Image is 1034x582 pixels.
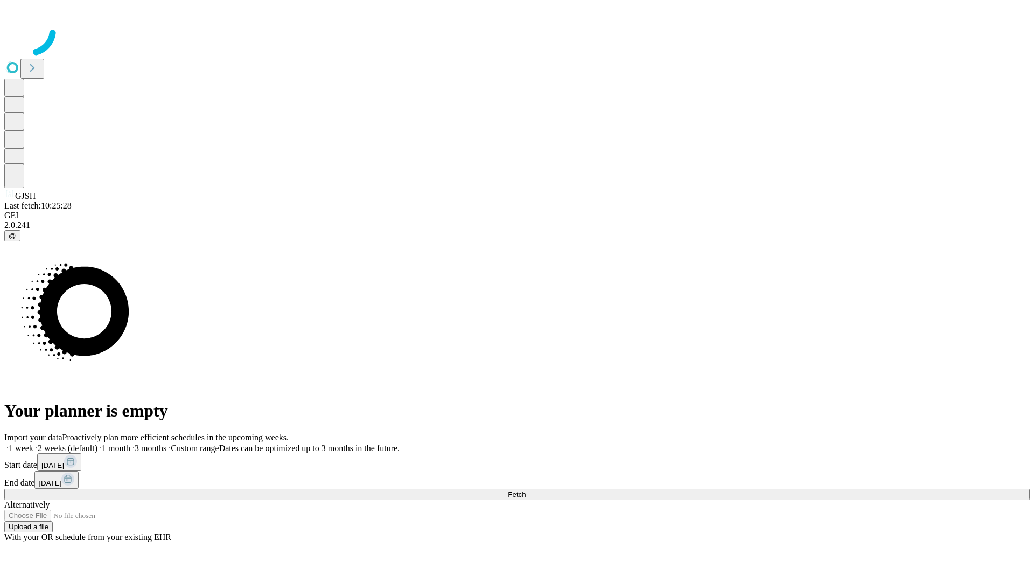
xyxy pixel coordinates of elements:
[171,444,219,453] span: Custom range
[508,490,526,498] span: Fetch
[4,230,20,241] button: @
[9,232,16,240] span: @
[4,220,1030,230] div: 2.0.241
[4,401,1030,421] h1: Your planner is empty
[4,201,72,210] span: Last fetch: 10:25:28
[219,444,400,453] span: Dates can be optimized up to 3 months in the future.
[4,453,1030,471] div: Start date
[102,444,130,453] span: 1 month
[4,489,1030,500] button: Fetch
[37,453,81,471] button: [DATE]
[38,444,97,453] span: 2 weeks (default)
[135,444,166,453] span: 3 months
[4,521,53,532] button: Upload a file
[4,500,50,509] span: Alternatively
[41,461,64,469] span: [DATE]
[9,444,33,453] span: 1 week
[4,532,171,542] span: With your OR schedule from your existing EHR
[39,479,61,487] span: [DATE]
[4,471,1030,489] div: End date
[4,433,62,442] span: Import your data
[4,211,1030,220] div: GEI
[62,433,289,442] span: Proactively plan more efficient schedules in the upcoming weeks.
[15,191,36,200] span: GJSH
[34,471,79,489] button: [DATE]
